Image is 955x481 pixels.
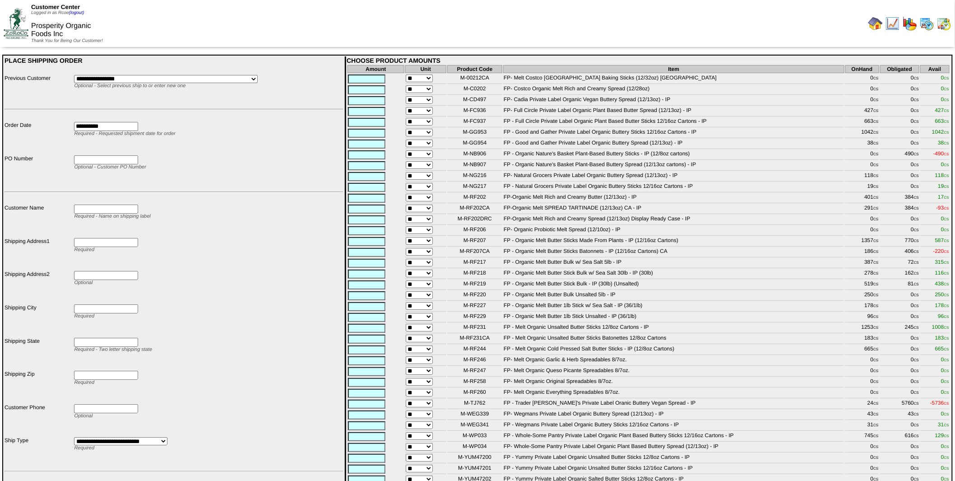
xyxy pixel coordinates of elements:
[880,269,920,279] td: 162
[880,367,920,377] td: 0
[914,206,919,210] span: CS
[944,293,949,297] span: CS
[935,172,949,178] span: 118
[447,410,502,420] td: M-WEG339
[914,185,919,189] span: CS
[944,87,949,91] span: CS
[880,172,920,182] td: 0
[914,293,919,297] span: CS
[874,109,879,113] span: CS
[914,380,919,384] span: CS
[845,117,879,127] td: 663
[503,161,844,171] td: FP - Organic Nature's Basket Plant-Based Buttery Spread (12/13oz cartons) - IP
[935,280,949,287] span: 438
[74,347,152,352] span: Required - Two letter shipping state
[914,228,919,232] span: CS
[845,291,879,301] td: 250
[920,65,950,73] th: Avail
[941,389,949,395] span: 0
[447,378,502,388] td: M-RF258
[4,304,73,336] td: Shipping City
[868,16,883,31] img: home.gif
[914,336,919,341] span: CS
[503,258,844,268] td: FP - Organic Melt Butter Bulk w/ Sea Salt 5lb - IP
[447,150,502,160] td: M-NB906
[885,16,900,31] img: line_graph.gif
[944,358,949,362] span: CS
[874,336,879,341] span: CS
[447,204,502,214] td: M-RF202CA
[941,215,949,222] span: 0
[944,152,949,156] span: CS
[941,161,949,168] span: 0
[447,345,502,355] td: M-RF244
[845,96,879,106] td: 0
[845,215,879,225] td: 0
[503,291,844,301] td: FP - Organic Melt Butter Bulk Unsalted 5lb - IP
[845,302,879,312] td: 178
[503,388,844,398] td: FP- Melt Organic Everything Spreadables 8/7oz.
[31,4,80,10] span: Customer Center
[935,107,949,113] span: 427
[880,280,920,290] td: 81
[944,98,949,102] span: CS
[944,163,949,167] span: CS
[880,313,920,322] td: 0
[503,117,844,127] td: FP - Full Circle Private Label Organic Plant Based Butter Sticks 12/16oz Cartons - IP
[503,356,844,366] td: FP- Melt Organic Garlic & Herb Spreadables 8/7oz.
[914,196,919,200] span: CS
[447,161,502,171] td: M-NB907
[874,87,879,91] span: CS
[503,139,844,149] td: FP - Good and Gather Private Label Organic Buttery Spread (12/13oz) - IP
[880,74,920,84] td: 0
[941,411,949,417] span: 0
[503,248,844,257] td: FP - Organic Melt Butter Sticks Batonnets - IP (12/16oz Cartons) CA
[845,107,879,117] td: 427
[914,152,919,156] span: CS
[914,250,919,254] span: CS
[874,261,879,265] span: CS
[938,194,949,200] span: 17
[874,239,879,243] span: CS
[874,402,879,406] span: CS
[4,204,73,237] td: Customer Name
[845,399,879,409] td: 24
[4,271,73,303] td: Shipping Address2
[4,238,73,270] td: Shipping Address1
[447,421,502,431] td: M-WEG341
[503,421,844,431] td: FP - Wegmans Private Label Organic Buttery Sticks 12/16oz Cartons - IP
[503,128,844,138] td: FP - Good and Gather Private Label Organic Buttery Sticks 12/16oz Cartons - IP
[874,141,879,145] span: CS
[503,313,844,322] td: FP - Organic Melt Butter 1lb Stick Unsalted - IP (36/1lb)
[503,334,844,344] td: FP - Melt Organic Unsalted Butter Sticks Batonettes 12/8oz Cartons
[845,150,879,160] td: 0
[503,193,844,203] td: FP-Organic Melt Rich and Creamy Butter (12/13oz) - IP
[503,345,844,355] td: FP - Melt Organic Cold Pressed Salt Butter Sticks - IP (12/8oz Cartons)
[845,367,879,377] td: 0
[880,345,920,355] td: 0
[944,228,949,232] span: CS
[503,302,844,312] td: FP - Organic Melt Butter 1lb Stick w/ Sea Salt - IP (36/1lb)
[31,22,91,38] span: Prosperity Organic Foods Inc
[930,400,949,406] span: -5736
[874,185,879,189] span: CS
[944,141,949,145] span: CS
[880,65,920,73] th: Obligated
[880,237,920,247] td: 770
[920,16,934,31] img: calendarprod.gif
[944,402,949,406] span: CS
[74,164,146,170] span: Optional - Customer PO Number
[932,129,949,135] span: 1042
[447,139,502,149] td: M-GG954
[914,239,919,243] span: CS
[944,391,949,395] span: CS
[503,237,844,247] td: FP - Organic Melt Butter Sticks Made From Plants - IP (12/16oz Cartons)
[503,399,844,409] td: FP - Trader [PERSON_NAME]'s Private Label Oranic Buttery Vegan Spread - IP
[944,109,949,113] span: CS
[938,140,949,146] span: 38
[874,412,879,416] span: CS
[31,10,84,15] span: Logged in as Rcoe
[914,87,919,91] span: CS
[914,315,919,319] span: CS
[447,74,502,84] td: M-00212CA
